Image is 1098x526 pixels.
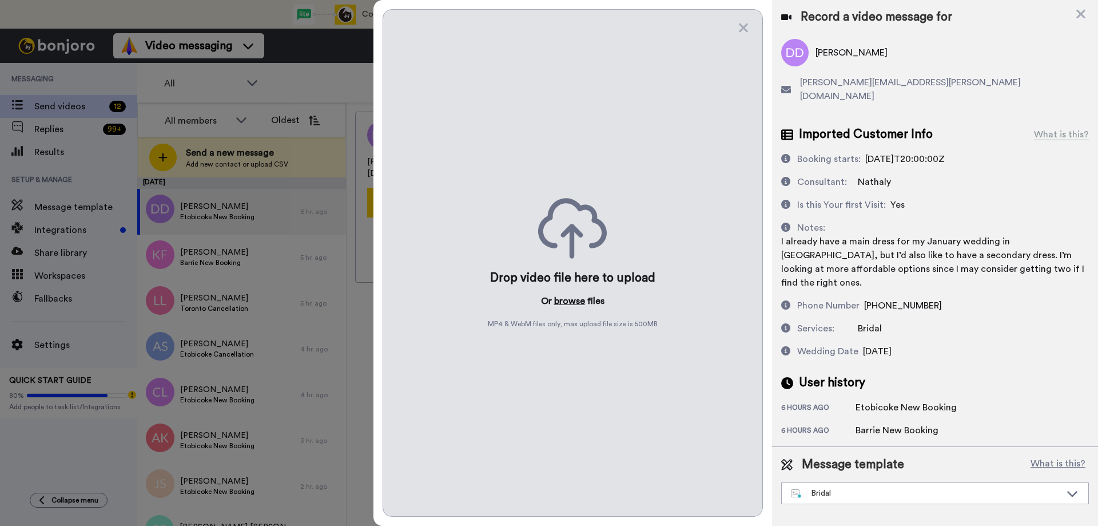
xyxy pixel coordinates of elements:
span: Nathaly [858,177,891,187]
div: Notes: [797,221,825,235]
div: Phone Number [797,299,860,313]
div: Services: [797,322,834,335]
div: Booking starts: [797,152,861,166]
span: Bridal [858,324,882,333]
div: Drop video file here to upload [490,270,655,286]
div: Etobicoke New Booking [856,401,957,414]
div: Consultant: [797,175,847,189]
div: 6 hours ago [781,426,856,437]
div: Wedding Date [797,345,858,358]
span: Yes [890,200,905,209]
span: MP4 & WebM files only, max upload file size is 500 MB [488,319,658,329]
span: [PHONE_NUMBER] [864,301,942,310]
span: Message template [802,456,904,473]
p: Or files [541,294,604,308]
span: User history [799,374,865,391]
span: [DATE]T20:00:00Z [865,155,945,164]
button: What is this? [1027,456,1089,473]
div: 6 hours ago [781,403,856,414]
span: [DATE] [863,347,892,356]
div: What is this? [1034,128,1089,141]
div: Bridal [791,488,1061,499]
span: Imported Customer Info [799,126,933,143]
img: nextgen-template.svg [791,489,802,499]
span: I already have a main dress for my January wedding in [GEOGRAPHIC_DATA], but I’d also like to hav... [781,237,1084,287]
button: browse [554,294,585,308]
div: Barrie New Booking [856,424,938,437]
div: Is this Your first Visit: [797,198,886,212]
